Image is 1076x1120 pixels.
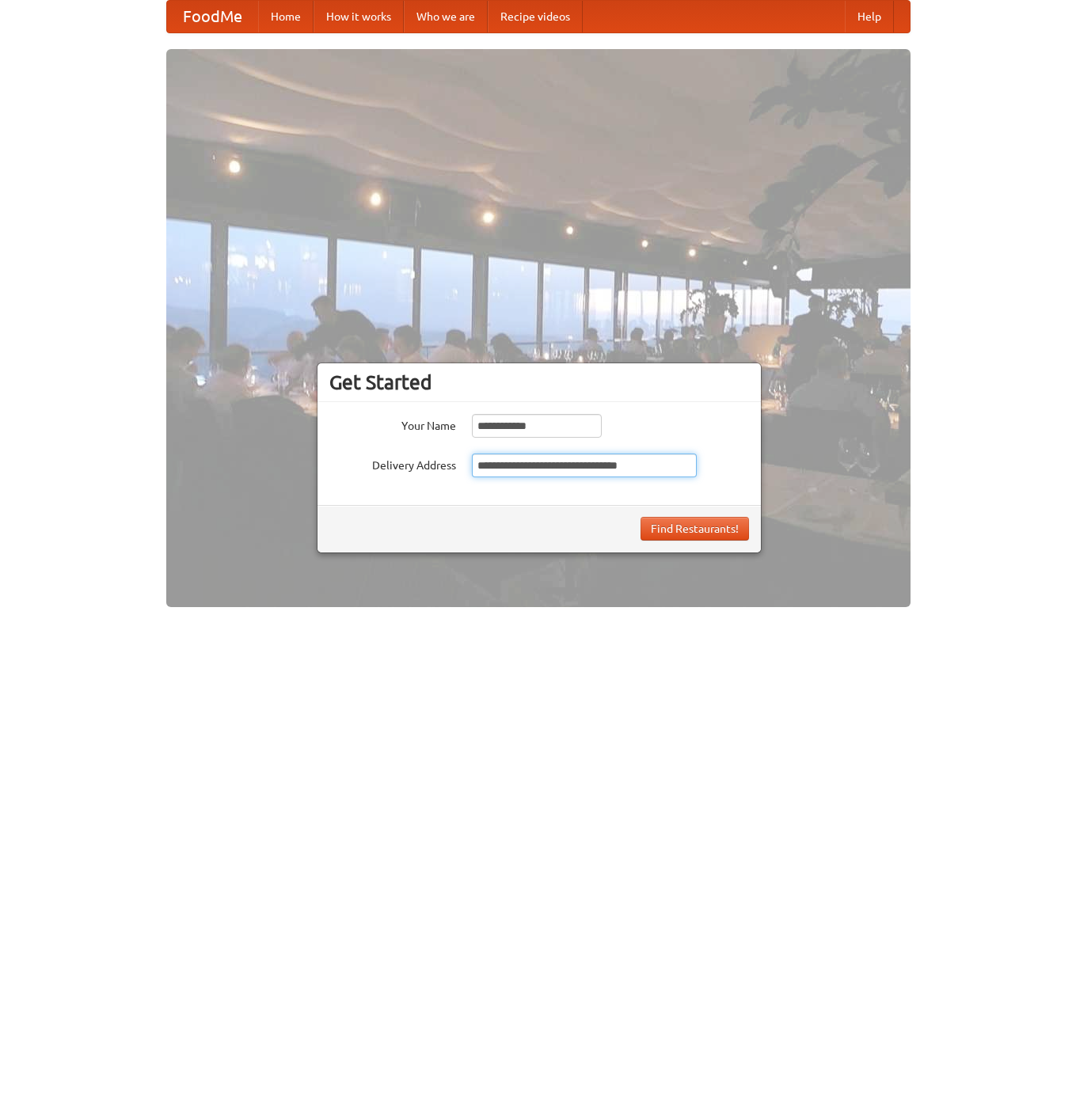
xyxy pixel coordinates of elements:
a: Help [845,1,894,32]
label: Delivery Address [329,454,456,473]
button: Find Restaurants! [641,517,749,541]
a: How it works [314,1,404,32]
a: Who we are [404,1,488,32]
h3: Get Started [329,370,749,394]
a: Home [258,1,314,32]
label: Your Name [329,414,456,434]
a: FoodMe [167,1,258,32]
a: Recipe videos [488,1,583,32]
